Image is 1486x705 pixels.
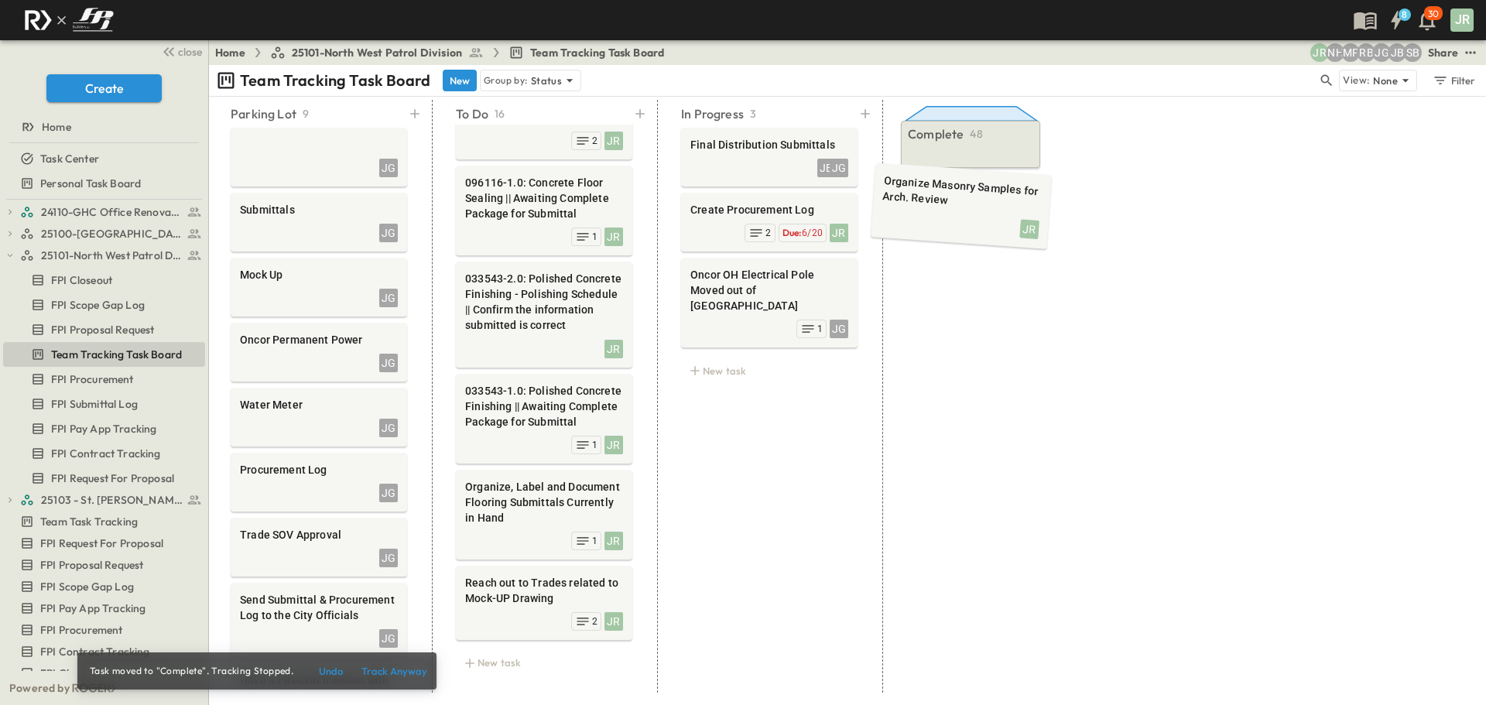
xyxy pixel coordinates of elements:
span: FPI Contract Tracking [51,446,161,461]
div: FPI Contract Trackingtest [3,639,205,664]
span: Final Distribution Submittals [690,137,848,152]
div: Nila Hutcheson (nhutcheson@fpibuilders.com) [1326,43,1344,62]
div: FPI Procurementtest [3,367,205,392]
div: Filter [1432,72,1476,89]
div: Reach out to Trades related to Mock-UP DrawingJR2 [456,566,632,640]
button: JR [1449,7,1475,33]
div: JG [379,224,398,242]
a: FPI Procurement [3,368,202,390]
div: JG [379,159,398,177]
p: To Do [456,104,488,123]
div: Trade SOV ApprovalJG [231,518,407,577]
div: Monica Pruteanu (mpruteanu@fpibuilders.com) [1341,43,1360,62]
div: JG [379,484,398,502]
div: Sterling Barnett (sterling@fpibuilders.com) [1403,43,1422,62]
div: Regina Barnett (rbarnett@fpibuilders.com) [1357,43,1375,62]
span: Oncor OH Electrical Pole Moved out of [GEOGRAPHIC_DATA] [690,267,848,313]
div: JR [604,340,623,358]
div: HVAC SubmittalsJR2 [456,101,632,159]
p: Complete [908,125,964,143]
a: FPI Proposal Request [3,319,202,341]
span: Organize Masonry Samples for Arch. Review [882,173,1042,214]
div: JG [830,320,848,338]
div: Share [1428,45,1458,60]
div: 033543-2.0: Polished Concrete Finishing - Polishing Schedule || Confirm the information submitted... [456,262,632,367]
a: 25103 - St. [PERSON_NAME] Phase 2 [20,489,202,511]
button: test [1461,43,1480,62]
span: Trade SOV Approval [240,527,398,542]
a: FPI Contract Tracking [3,641,202,662]
div: Team Task Trackingtest [3,509,205,534]
div: FPI Proposal Requesttest [3,317,205,342]
a: Home [215,45,245,60]
button: Undo [306,659,355,683]
div: 25101-North West Patrol Divisiontest [3,243,205,268]
span: 1 [592,535,597,547]
a: FPI Contract Tracking [3,443,202,464]
div: New task [456,652,632,674]
a: FPI Request For Proposal [3,532,202,554]
button: Filter [1426,70,1480,91]
span: Due: [782,227,802,238]
span: Water Meter [240,397,398,412]
p: In Progress [681,104,744,123]
div: FPI Closeouttest [3,268,205,293]
div: 033543-1.0: Polished Concrete Finishing || Awaiting Complete Package for SubmittalJR1 [456,374,632,464]
div: Personal Task Boardtest [3,171,205,196]
a: 25101-North West Patrol Division [20,245,202,266]
span: close [178,44,202,60]
div: FPI Pay App Trackingtest [3,416,205,441]
div: JG [379,354,398,372]
span: Team Task Tracking [40,514,138,529]
div: Procurement LogJG [231,453,407,512]
div: FPI Contract Trackingtest [3,441,205,466]
span: 033543-2.0: Polished Concrete Finishing - Polishing Schedule || Confirm the information submitted... [465,271,623,333]
div: JG [379,419,398,437]
div: Organize Masonry Samples for Arch. ReviewJR [871,163,1052,249]
a: FPI Closeout [3,269,202,291]
a: Team Tracking Task Board [508,45,664,60]
span: FPI Proposal Request [40,557,143,573]
span: Submittals [240,202,398,217]
span: FPI Pay App Tracking [40,601,146,616]
span: 2 [765,227,771,239]
div: Team Tracking Task Boardtest [3,342,205,367]
span: 24110-GHC Office Renovations [41,204,183,220]
span: Reach out to Trades related to Mock-UP Drawing [465,575,623,606]
div: JG [379,289,398,307]
p: View: [1343,72,1370,89]
span: FPI Pay App Tracking [51,421,156,436]
span: FPI Procurement [40,622,123,638]
a: FPI Closeout [3,662,202,684]
span: Mock Up [240,267,398,282]
span: Oncor Permanent Power [240,332,398,347]
span: 6/20 [802,228,823,238]
a: Personal Task Board [3,173,202,194]
button: Track Anyway [358,659,430,683]
span: 25103 - St. [PERSON_NAME] Phase 2 [41,492,183,508]
span: Procurement Log [240,462,398,477]
a: FPI Pay App Tracking [3,597,202,619]
p: Parking Lot [231,104,296,123]
span: 25101-North West Patrol Division [41,248,183,263]
p: 3 [750,106,756,121]
span: FPI Scope Gap Log [51,297,145,313]
span: Home [42,119,71,135]
button: Create [46,74,162,102]
span: 2 [592,615,597,628]
div: 25103 - St. [PERSON_NAME] Phase 2test [3,488,205,512]
p: Team Tracking Task Board [240,70,430,91]
div: Organize, Label and Document Flooring Submittals Currently in HandJR1 [456,470,632,560]
div: JG [231,128,407,187]
span: Task Center [40,151,99,166]
p: None [1373,73,1398,88]
p: 16 [495,106,505,121]
button: 8 [1381,6,1412,34]
a: FPI Submittal Log [3,393,202,415]
span: FPI Closeout [51,272,112,288]
div: JG [379,629,398,648]
span: FPI Contract Tracking [40,644,150,659]
button: close [156,40,205,62]
div: Jeremiah Bailey (jbailey@fpibuilders.com) [1388,43,1406,62]
span: 25100-Vanguard Prep School [41,226,183,241]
